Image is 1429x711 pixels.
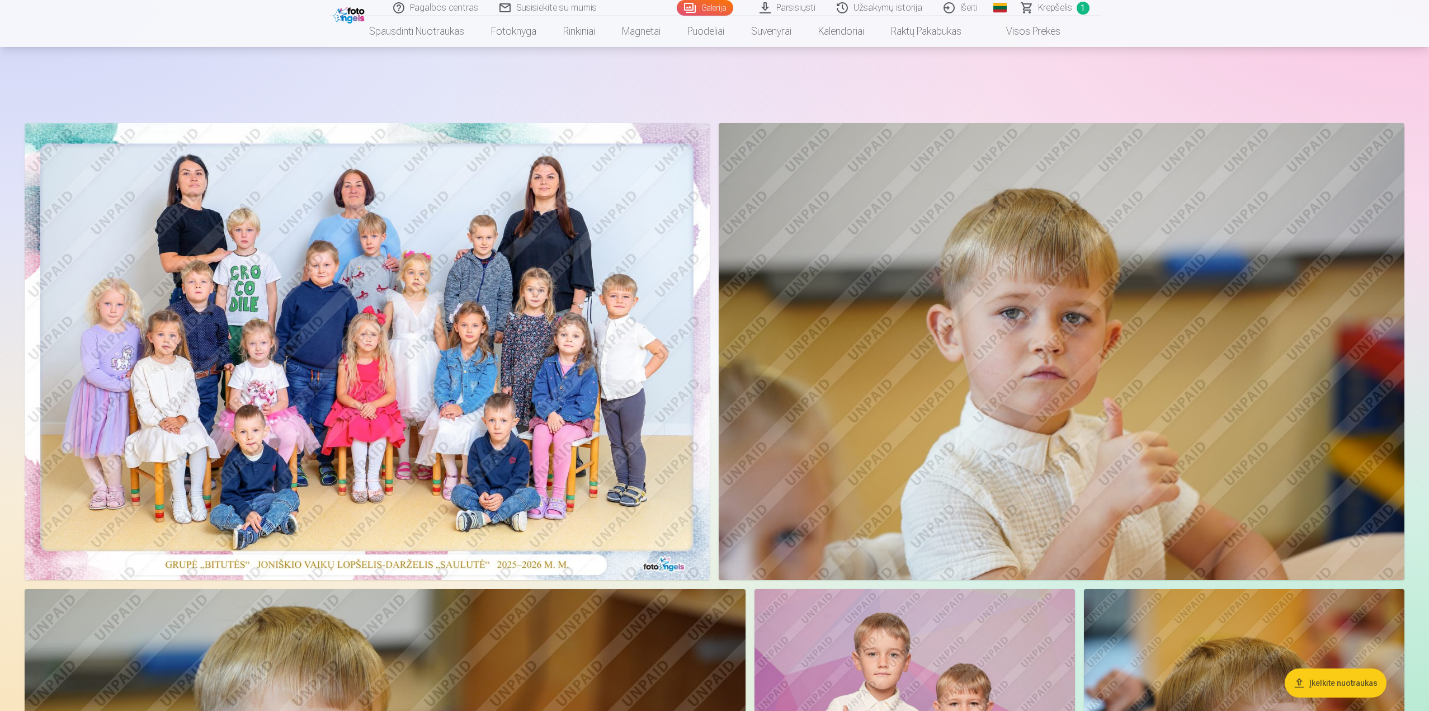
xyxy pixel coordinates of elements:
a: Fotoknyga [478,16,550,47]
a: Raktų pakabukas [878,16,975,47]
a: Magnetai [609,16,674,47]
img: /fa2 [333,4,367,23]
button: Įkelkite nuotraukas [1285,668,1386,698]
a: Puodeliai [674,16,738,47]
a: Rinkiniai [550,16,609,47]
a: Spausdinti nuotraukas [356,16,478,47]
a: Visos prekės [975,16,1074,47]
span: 1 [1077,2,1090,15]
a: Kalendoriai [805,16,878,47]
span: Krepšelis [1038,1,1072,15]
a: Suvenyrai [738,16,805,47]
